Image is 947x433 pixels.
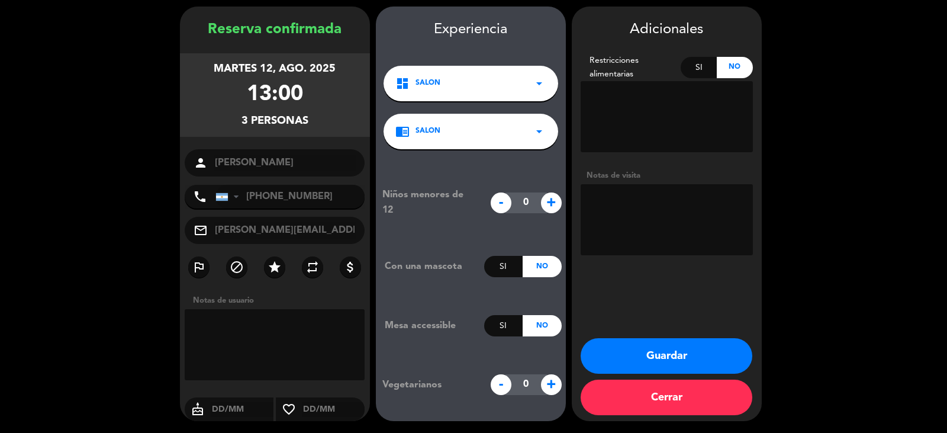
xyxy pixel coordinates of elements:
button: Guardar [581,338,752,374]
div: No [717,57,753,78]
div: Si [681,57,717,78]
div: No [523,315,561,336]
i: favorite_border [276,402,302,416]
div: Notas de visita [581,169,753,182]
div: Reserva confirmada [180,18,370,41]
i: star [268,260,282,274]
i: outlined_flag [192,260,206,274]
i: chrome_reader_mode [395,124,410,139]
div: Vegetarianos [373,377,484,393]
input: DD/MM [211,402,274,417]
div: 13:00 [247,78,303,113]
i: repeat [305,260,320,274]
button: Cerrar [581,380,752,415]
i: arrow_drop_down [532,124,546,139]
i: cake [185,402,211,416]
div: Argentina: +54 [216,185,243,208]
i: phone [193,190,207,204]
i: mail_outline [194,223,208,238]
span: - [491,374,511,395]
i: person [194,156,208,170]
div: Con una mascota [376,259,484,274]
div: Niños menores de 12 [373,187,484,218]
div: Mesa accessible [376,318,484,333]
span: SALON [415,78,440,89]
i: block [230,260,244,274]
input: DD/MM [302,402,365,417]
i: arrow_drop_down [532,76,546,91]
div: Experiencia [376,18,566,41]
i: dashboard [395,76,410,91]
i: attach_money [343,260,357,274]
span: + [541,193,562,213]
div: No [523,256,561,277]
div: 3 personas [241,113,308,130]
div: Adicionales [581,18,753,41]
div: Si [484,315,523,336]
span: SALON [415,126,440,137]
span: + [541,374,562,395]
div: Si [484,256,523,277]
div: Restricciones alimentarias [581,54,681,81]
div: martes 12, ago. 2025 [214,60,336,78]
span: - [491,193,511,213]
div: Notas de usuario [187,294,370,307]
